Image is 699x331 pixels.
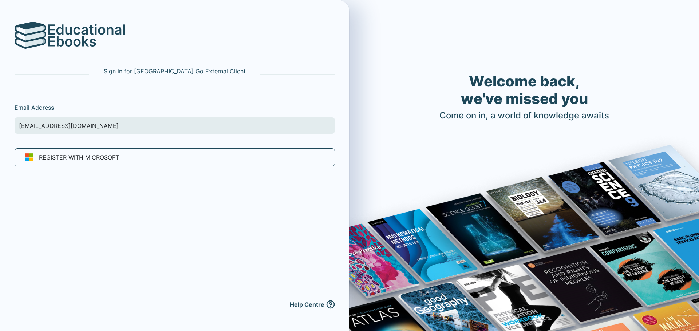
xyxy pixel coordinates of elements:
[19,153,33,162] img: ms-symbollockup_mssymbol_19.svg
[439,73,609,108] h1: Welcome back, we've missed you
[15,148,335,166] a: Register with Microsoft
[439,110,609,121] h4: Come on in, a world of knowledge awaits
[326,300,335,309] img: help.svg
[104,67,246,76] p: Sign in for [GEOGRAPHIC_DATA] Go External Client
[290,300,324,309] span: Help Centre
[290,300,335,309] a: Help Centre
[15,22,47,49] img: logo.svg
[39,153,119,162] span: Register with Microsoft
[48,24,125,47] img: logo-text.svg
[15,103,54,112] label: Email Address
